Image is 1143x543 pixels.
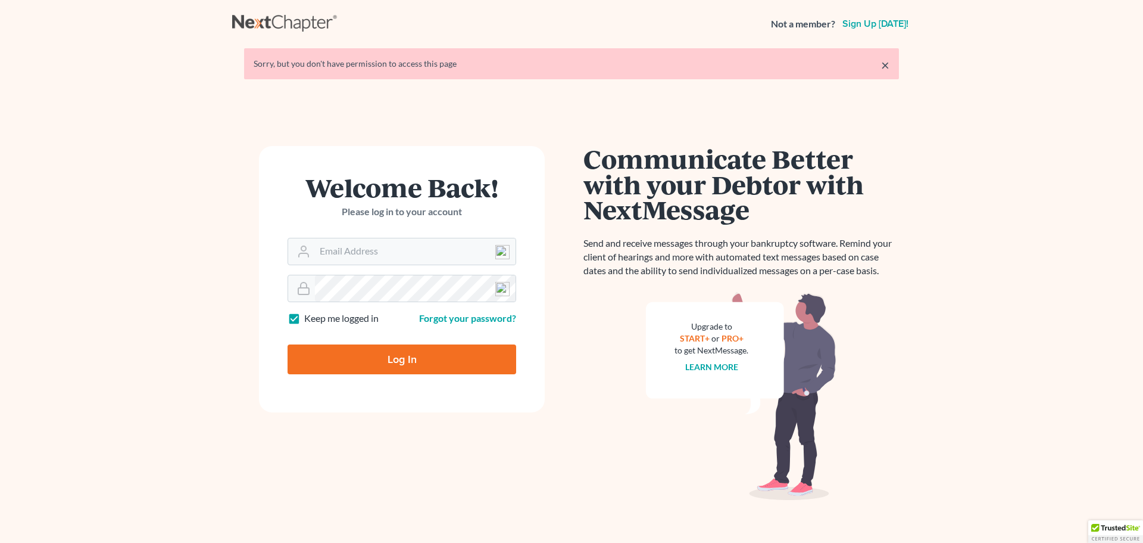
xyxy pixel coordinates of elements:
input: Log In [288,345,516,374]
h1: Welcome Back! [288,175,516,200]
div: Sorry, but you don't have permission to access this page [254,58,889,70]
div: TrustedSite Certified [1088,520,1143,543]
div: to get NextMessage. [674,345,748,356]
a: Sign up [DATE]! [840,19,911,29]
strong: Not a member? [771,17,835,31]
div: Upgrade to [674,321,748,333]
img: npw-badge-icon-locked.svg [495,245,510,259]
img: nextmessage_bg-59042aed3d76b12b5cd301f8e5b87938c9018125f34e5fa2b7a6b67550977c72.svg [646,292,836,501]
a: Learn more [685,362,738,372]
p: Send and receive messages through your bankruptcy software. Remind your client of hearings and mo... [583,237,899,278]
img: npw-badge-icon-locked.svg [495,282,510,296]
p: Please log in to your account [288,205,516,219]
h1: Communicate Better with your Debtor with NextMessage [583,146,899,222]
span: or [711,333,720,343]
input: Email Address [315,238,516,265]
a: × [881,58,889,72]
a: PRO+ [722,333,744,343]
a: START+ [680,333,710,343]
